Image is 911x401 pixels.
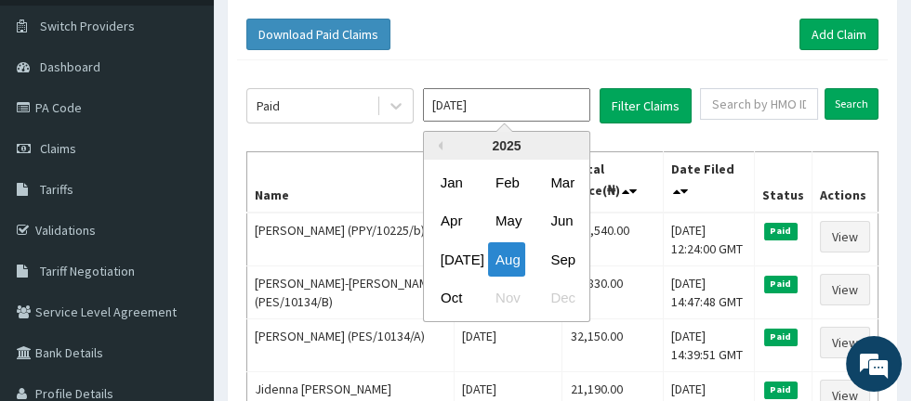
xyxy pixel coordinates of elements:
div: Chat with us now [97,104,312,128]
span: Tariffs [40,181,73,198]
div: month 2025-08 [424,163,589,317]
td: [PERSON_NAME] (PPY/10225/b) [247,213,455,266]
div: 2025 [424,132,589,160]
div: Choose September 2025 [543,241,580,276]
div: Choose June 2025 [543,203,580,238]
button: Previous Year [433,141,442,150]
div: Minimize live chat window [305,9,350,54]
td: 32,150.00 [562,318,663,371]
td: [PERSON_NAME]-[PERSON_NAME] (PES/10134/B) [247,265,455,318]
button: Filter Claims [600,88,692,123]
div: Choose March 2025 [543,165,580,200]
td: [DATE] 12:24:00 GMT [663,213,754,266]
a: View [820,221,870,252]
a: View [820,327,870,358]
input: Select Month and Year [423,88,590,122]
th: Name [247,151,455,213]
textarea: Type your message and hit 'Enter' [9,232,354,297]
span: Dashboard [40,58,100,75]
td: [DATE] 14:39:51 GMT [663,318,754,371]
div: Choose April 2025 [433,203,470,238]
button: Download Paid Claims [246,19,390,50]
td: [PERSON_NAME] (PES/10134/A) [247,318,455,371]
span: Tariff Negotiation [40,263,135,279]
span: Claims [40,140,76,157]
td: [DATE] 14:47:48 GMT [663,265,754,318]
div: Choose May 2025 [488,203,525,238]
div: Paid [257,97,280,115]
span: Paid [764,223,798,239]
div: Choose January 2025 [433,165,470,200]
th: Status [754,151,812,213]
input: Search [825,88,878,120]
div: Choose August 2025 [488,241,525,276]
div: Choose February 2025 [488,165,525,200]
img: d_794563401_company_1708531726252_794563401 [34,93,75,139]
div: Choose July 2025 [433,241,470,276]
a: Add Claim [799,19,878,50]
span: We're online! [108,97,257,284]
input: Search by HMO ID [700,88,818,120]
span: Paid [764,329,798,345]
span: Paid [764,382,798,398]
span: Switch Providers [40,18,135,34]
th: Actions [812,151,878,213]
a: View [820,274,870,305]
th: Date Filed [663,151,754,213]
div: Choose October 2025 [433,280,470,315]
span: Paid [764,276,798,292]
td: [DATE] [455,318,562,371]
